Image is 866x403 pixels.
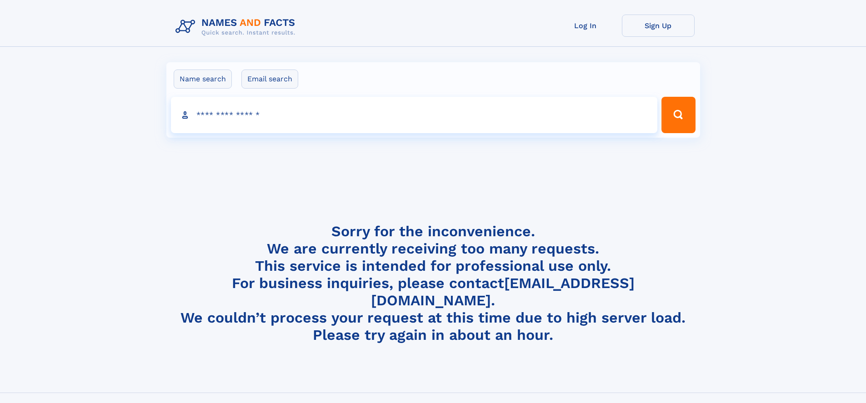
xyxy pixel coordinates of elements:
[174,70,232,89] label: Name search
[661,97,695,133] button: Search Button
[172,15,303,39] img: Logo Names and Facts
[371,274,635,309] a: [EMAIL_ADDRESS][DOMAIN_NAME]
[171,97,658,133] input: search input
[549,15,622,37] a: Log In
[172,223,695,344] h4: Sorry for the inconvenience. We are currently receiving too many requests. This service is intend...
[241,70,298,89] label: Email search
[622,15,695,37] a: Sign Up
